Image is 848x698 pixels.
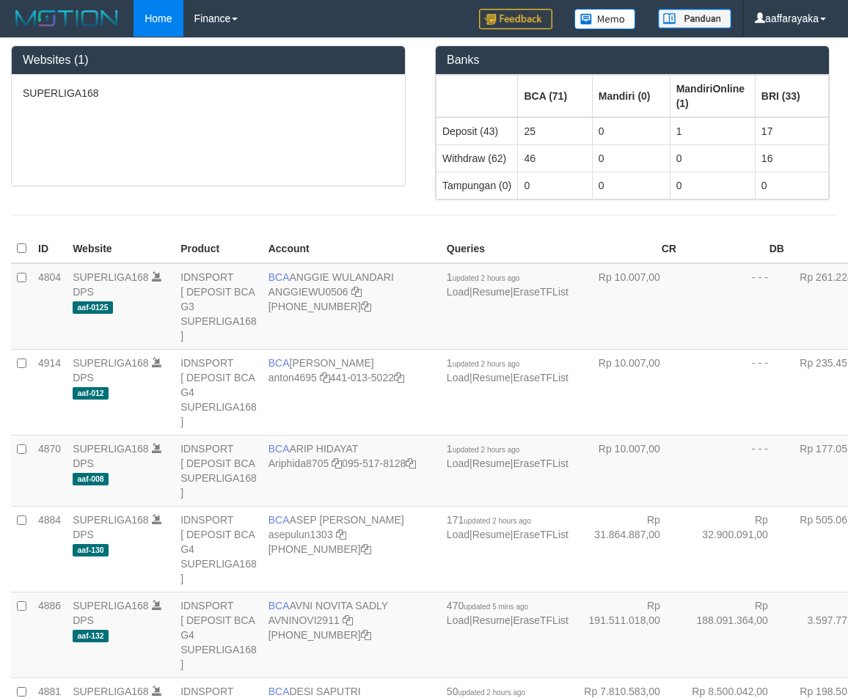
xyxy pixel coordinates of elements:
span: updated 5 mins ago [464,603,528,611]
a: SUPERLIGA168 [73,600,149,611]
th: DB [682,235,790,263]
th: Group: activate to sort column ascending [670,75,755,117]
td: Withdraw (62) [436,144,518,172]
td: Rp 31.864.887,00 [574,506,682,592]
td: Deposit (43) [436,117,518,145]
span: BCA [268,357,290,369]
td: Rp 10.007,00 [574,435,682,506]
span: aaf-130 [73,544,109,556]
span: 171 [447,514,531,526]
span: updated 2 hours ago [453,360,520,368]
td: DPS [67,592,175,677]
span: BCA [268,514,290,526]
span: updated 2 hours ago [464,517,531,525]
td: DPS [67,263,175,350]
td: 0 [592,172,670,199]
a: Resume [472,614,511,626]
td: - - - [682,435,790,506]
a: Load [447,372,469,383]
a: Copy asepulun1303 to clipboard [336,529,346,540]
th: Queries [441,235,574,263]
td: Rp 32.900.091,00 [682,506,790,592]
a: SUPERLIGA168 [73,357,149,369]
span: aaf-132 [73,630,109,642]
td: 4886 [32,592,67,677]
a: ANGGIEWU0506 [268,286,348,298]
span: | | [447,443,569,469]
span: | | [447,514,569,540]
td: DPS [67,349,175,435]
h3: Banks [447,54,818,67]
a: EraseTFList [513,286,568,298]
span: 1 [447,357,520,369]
a: SUPERLIGA168 [73,271,149,283]
td: Tampungan (0) [436,172,518,199]
a: Copy anton4695 to clipboard [320,372,330,383]
a: Copy ANGGIEWU0506 to clipboard [351,286,362,298]
a: Load [447,458,469,469]
td: 4914 [32,349,67,435]
a: Resume [472,286,511,298]
td: ANGGIE WULANDARI [PHONE_NUMBER] [263,263,441,350]
th: CR [574,235,682,263]
a: SUPERLIGA168 [73,443,149,455]
td: 1 [670,117,755,145]
span: BCA [268,600,290,611]
h3: Websites (1) [23,54,394,67]
a: Copy 4410135022 to clipboard [394,372,404,383]
th: Group: activate to sort column ascending [592,75,670,117]
td: 25 [518,117,592,145]
span: | | [447,271,569,298]
span: 470 [447,600,528,611]
td: 46 [518,144,592,172]
td: Rp 188.091.364,00 [682,592,790,677]
a: EraseTFList [513,372,568,383]
td: - - - [682,349,790,435]
td: Rp 10.007,00 [574,349,682,435]
span: updated 2 hours ago [458,688,525,697]
img: Button%20Memo.svg [574,9,636,29]
td: 16 [755,144,828,172]
span: aaf-012 [73,387,109,400]
td: 0 [518,172,592,199]
td: ASEP [PERSON_NAME] [PHONE_NUMBER] [263,506,441,592]
a: EraseTFList [513,458,568,469]
td: DPS [67,506,175,592]
span: BCA [268,686,290,697]
a: EraseTFList [513,614,568,626]
a: Copy 4062213373 to clipboard [361,301,371,312]
a: Copy 0955178128 to clipboard [406,458,416,469]
td: Rp 10.007,00 [574,263,682,350]
span: 1 [447,443,520,455]
span: 1 [447,271,520,283]
td: IDNSPORT [ DEPOSIT BCA SUPERLIGA168 ] [175,435,263,506]
a: asepulun1303 [268,529,333,540]
td: 0 [670,144,755,172]
a: Copy 4062280135 to clipboard [361,629,371,641]
th: Account [263,235,441,263]
span: BCA [268,443,290,455]
span: updated 2 hours ago [453,446,520,454]
td: 4804 [32,263,67,350]
th: ID [32,235,67,263]
a: Resume [472,458,511,469]
img: Feedback.jpg [479,9,552,29]
td: 4870 [32,435,67,506]
td: 0 [592,117,670,145]
td: DPS [67,435,175,506]
a: Load [447,286,469,298]
a: Copy Ariphida8705 to clipboard [332,458,342,469]
a: Copy AVNINOVI2911 to clipboard [343,614,353,626]
a: SUPERLIGA168 [73,686,149,697]
td: 4884 [32,506,67,592]
th: Group: activate to sort column ascending [755,75,828,117]
a: SUPERLIGA168 [73,514,149,526]
span: updated 2 hours ago [453,274,520,282]
td: Rp 191.511.018,00 [574,592,682,677]
td: 0 [592,144,670,172]
a: AVNINOVI2911 [268,614,340,626]
span: aaf-008 [73,473,109,485]
a: Resume [472,529,511,540]
a: Load [447,529,469,540]
td: - - - [682,263,790,350]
